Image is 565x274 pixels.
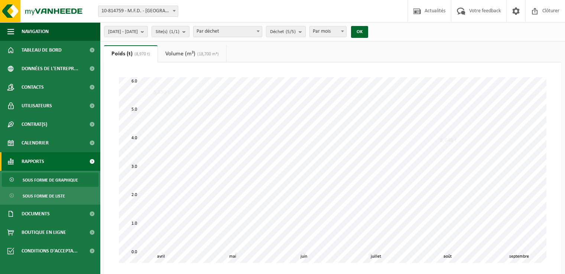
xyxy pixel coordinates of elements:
a: Poids (t) [104,45,158,62]
button: Déchet(5/5) [266,26,306,37]
span: Rapports [22,152,44,171]
span: 10-814759 - M.F.D. - CARNIÈRES [98,6,178,16]
span: Par déchet [193,26,262,37]
span: Navigation [22,22,49,41]
span: Sous forme de graphique [23,173,78,187]
span: [DATE] - [DATE] [108,26,138,37]
span: Données de l'entrepr... [22,59,78,78]
span: Déchet [270,26,296,37]
div: 5,330 t [151,89,172,96]
span: (8,970 t) [133,52,150,56]
span: Contrat(s) [22,115,47,134]
span: Contacts [22,78,44,97]
span: Sous forme de liste [23,189,65,203]
span: Documents [22,205,50,223]
span: Calendrier [22,134,49,152]
span: 10-814759 - M.F.D. - CARNIÈRES [98,6,178,17]
span: Utilisateurs [22,97,52,115]
span: Conditions d'accepta... [22,242,78,260]
a: Volume (m³) [158,45,226,62]
span: Boutique en ligne [22,223,66,242]
span: Tableau de bord [22,41,62,59]
button: Site(s)(1/1) [152,26,189,37]
count: (1/1) [169,29,179,34]
button: [DATE] - [DATE] [104,26,148,37]
a: Sous forme de graphique [2,173,98,187]
span: Par mois [310,26,346,37]
button: OK [351,26,368,38]
span: Par mois [309,26,347,37]
a: Sous forme de liste [2,189,98,203]
div: 3,640 t [438,137,459,144]
span: (18,700 m³) [195,52,219,56]
span: Site(s) [156,26,179,37]
span: Par déchet [194,26,262,37]
count: (5/5) [286,29,296,34]
iframe: chat widget [4,258,124,274]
